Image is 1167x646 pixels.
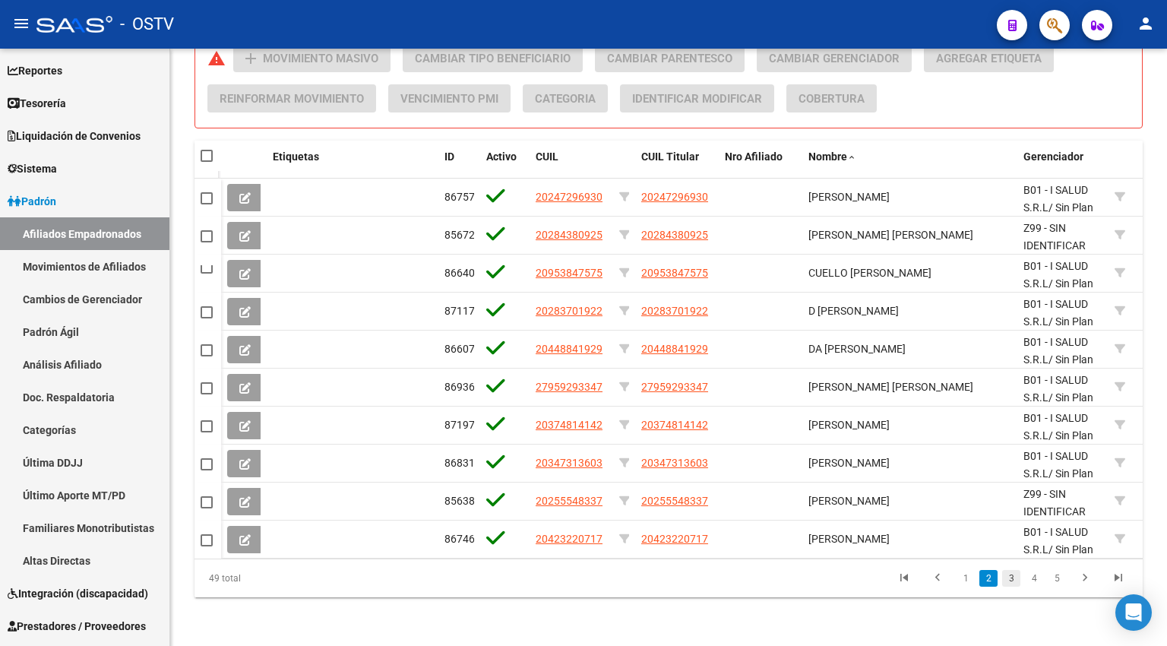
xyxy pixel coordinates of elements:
span: 86757 [444,191,475,203]
span: Vencimiento PMI [400,92,498,106]
li: page 1 [954,565,977,591]
span: B01 - I SALUD S.R.L [1023,260,1088,290]
span: 85638 [444,495,475,507]
span: Categoria [535,92,596,106]
span: 20448841929 [641,343,708,355]
span: Reportes [8,62,62,79]
span: Cambiar Parentesco [607,52,732,65]
span: Integración (discapacidad) [8,585,148,602]
span: Gerenciador [1023,150,1083,163]
span: / Sin Plan [1048,277,1093,290]
span: 20953847575 [641,267,708,279]
span: 20255548337 [641,495,708,507]
datatable-header-cell: CUIL Titular [635,141,719,191]
button: Agregar Etiqueta [924,44,1054,72]
datatable-header-cell: ID [438,141,480,191]
span: 86831 [444,457,475,469]
span: Etiquetas [273,150,319,163]
li: page 2 [977,565,1000,591]
button: Identificar Modificar [620,84,774,112]
span: Nro Afiliado [725,150,783,163]
span: 20255548337 [536,495,602,507]
button: Vencimiento PMI [388,84,511,112]
span: - OSTV [120,8,174,41]
a: 1 [957,570,975,587]
span: Identificar Modificar [632,92,762,106]
datatable-header-cell: Gerenciador [1017,141,1108,191]
button: Cambiar Gerenciador [757,44,912,72]
div: Open Intercom Messenger [1115,594,1152,631]
span: D [PERSON_NAME] [808,305,899,317]
a: 2 [979,570,998,587]
span: / Sin Plan [1048,391,1093,404]
button: Cobertura [786,84,877,112]
span: Cambiar Tipo Beneficiario [415,52,571,65]
a: go to first page [890,570,919,587]
span: 85672 [444,229,475,241]
span: B01 - I SALUD S.R.L [1023,374,1088,404]
datatable-header-cell: Nro Afiliado [719,141,802,191]
span: / Sin Plan [1048,353,1093,366]
span: CUIL Titular [641,150,699,163]
button: Reinformar Movimiento [207,84,376,112]
li: page 3 [1000,565,1023,591]
span: Z99 - SIN IDENTIFICAR (OSTV) [1023,488,1086,535]
span: 87197 [444,419,475,431]
datatable-header-cell: CUIL [530,141,613,191]
span: [PERSON_NAME] [808,419,890,431]
span: B01 - I SALUD S.R.L [1023,336,1088,366]
span: [PERSON_NAME] [808,457,890,469]
span: 27959293347 [536,381,602,393]
span: Prestadores / Proveedores [8,618,146,635]
button: Movimiento Masivo [233,44,391,72]
span: B01 - I SALUD S.R.L [1023,526,1088,556]
span: Cambiar Gerenciador [769,52,900,65]
a: go to last page [1104,570,1133,587]
div: 49 total [194,559,381,597]
span: B01 - I SALUD S.R.L [1023,450,1088,480]
span: Padrón [8,193,56,210]
span: Movimiento Masivo [263,52,378,65]
span: [PERSON_NAME] [808,533,890,545]
span: / Sin Plan [1048,467,1093,480]
span: / Sin Plan [1048,543,1093,556]
mat-icon: add [242,49,260,68]
a: 5 [1048,570,1066,587]
span: [PERSON_NAME] [PERSON_NAME] [808,381,973,393]
span: Sistema [8,160,57,177]
span: Z99 - SIN IDENTIFICAR (OSTV) [1023,222,1086,269]
span: CUELLO [PERSON_NAME] [808,267,931,279]
span: 20448841929 [536,343,602,355]
span: / Sin Plan [1048,429,1093,442]
span: 87117 [444,305,475,317]
button: Categoria [523,84,608,112]
span: [PERSON_NAME] [808,495,890,507]
span: 20347313603 [536,457,602,469]
span: Agregar Etiqueta [936,52,1042,65]
datatable-header-cell: Activo [480,141,530,191]
button: Cambiar Tipo Beneficiario [403,44,583,72]
span: [PERSON_NAME] [808,191,890,203]
span: B01 - I SALUD S.R.L [1023,412,1088,442]
span: / Sin Plan [1048,315,1093,328]
span: 20283701922 [536,305,602,317]
span: 20284380925 [536,229,602,241]
datatable-header-cell: Etiquetas [267,141,438,191]
mat-icon: menu [12,14,30,33]
span: 20247296930 [641,191,708,203]
span: 27959293347 [641,381,708,393]
a: go to next page [1071,570,1099,587]
mat-icon: person [1137,14,1155,33]
mat-icon: warning [207,49,226,68]
span: Liquidación de Convenios [8,128,141,144]
span: 86746 [444,533,475,545]
span: 20284380925 [641,229,708,241]
span: 86640 [444,267,475,279]
span: 20423220717 [641,533,708,545]
datatable-header-cell: Nombre [802,141,1017,191]
span: 20347313603 [641,457,708,469]
li: page 5 [1045,565,1068,591]
span: Tesorería [8,95,66,112]
span: DA [PERSON_NAME] [808,343,906,355]
span: Reinformar Movimiento [220,92,364,106]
